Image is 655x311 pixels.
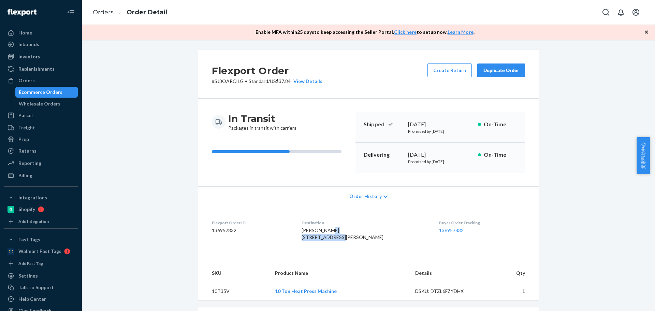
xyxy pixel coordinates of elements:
[302,227,383,240] span: [PERSON_NAME] [STREET_ADDRESS][PERSON_NAME]
[4,294,78,305] a: Help Center
[427,63,472,77] button: Create Return
[364,121,403,128] p: Shipped
[364,151,403,159] p: Delivering
[408,128,472,134] p: Promised by [DATE]
[18,147,37,154] div: Returns
[4,282,78,293] a: Talk to Support
[18,29,32,36] div: Home
[18,124,35,131] div: Freight
[18,272,38,279] div: Settings
[18,296,46,302] div: Help Center
[212,227,291,234] dd: 136957832
[4,122,78,133] a: Freight
[18,218,49,224] div: Add Integration
[87,2,173,23] ol: breadcrumbs
[18,206,35,213] div: Shopify
[18,160,41,167] div: Reporting
[127,9,167,16] a: Order Detail
[4,259,78,268] a: Add Fast Tag
[4,75,78,86] a: Orders
[4,51,78,62] a: Inventory
[18,284,54,291] div: Talk to Support
[4,63,78,74] a: Replenishments
[18,53,40,60] div: Inventory
[256,29,475,36] p: Enable MFA within 25 days to keep accessing the Seller Portal. to setup now. .
[212,63,322,78] h2: Flexport Order
[637,137,650,174] button: 卖家帮助中心
[18,248,61,255] div: Walmart Fast Tags
[629,5,643,19] button: Open account menu
[448,29,474,35] a: Learn More
[212,78,322,85] p: # SJ3OARCILG / US$37.84
[275,288,337,294] a: 10 Ton Heat Press Machine
[93,9,114,16] a: Orders
[18,236,40,243] div: Fast Tags
[485,264,539,282] th: Qty
[4,145,78,156] a: Returns
[349,193,382,200] span: Order History
[4,170,78,181] a: Billing
[477,63,525,77] button: Duplicate Order
[408,121,472,128] div: [DATE]
[485,282,539,300] td: 1
[15,87,78,98] a: Ecommerce Orders
[408,159,472,165] p: Promised by [DATE]
[19,100,60,107] div: Wholesale Orders
[245,78,247,84] span: •
[4,110,78,121] a: Parcel
[270,264,410,282] th: Product Name
[439,227,464,233] a: 136957832
[4,270,78,281] a: Settings
[228,112,296,131] div: Packages in transit with carriers
[484,151,517,159] p: On-Time
[15,98,78,109] a: Wholesale Orders
[8,9,37,16] img: Flexport logo
[4,217,78,226] a: Add Integration
[4,204,78,215] a: Shopify
[439,220,525,226] dt: Buyer Order Tracking
[599,5,613,19] button: Open Search Box
[18,77,35,84] div: Orders
[410,264,485,282] th: Details
[198,264,270,282] th: SKU
[198,282,270,300] td: 10T35V
[4,246,78,257] a: Walmart Fast Tags
[18,136,29,143] div: Prep
[18,112,33,119] div: Parcel
[18,66,55,72] div: Replenishments
[614,5,628,19] button: Open notifications
[18,194,47,201] div: Integrations
[302,220,428,226] dt: Destination
[4,192,78,203] button: Integrations
[408,151,472,159] div: [DATE]
[4,158,78,169] a: Reporting
[484,121,517,128] p: On-Time
[18,41,39,48] div: Inbounds
[394,29,417,35] a: Click here
[415,288,479,295] div: DSKU: DTZL6FZYDHX
[4,39,78,50] a: Inbounds
[19,89,62,96] div: Ecommerce Orders
[18,172,32,179] div: Billing
[64,5,78,19] button: Close Navigation
[249,78,268,84] span: Standard
[291,78,322,85] button: View Details
[483,67,519,74] div: Duplicate Order
[18,260,43,266] div: Add Fast Tag
[4,134,78,145] a: Prep
[4,234,78,245] button: Fast Tags
[4,27,78,38] a: Home
[212,220,291,226] dt: Flexport Order ID
[228,112,296,125] h3: In Transit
